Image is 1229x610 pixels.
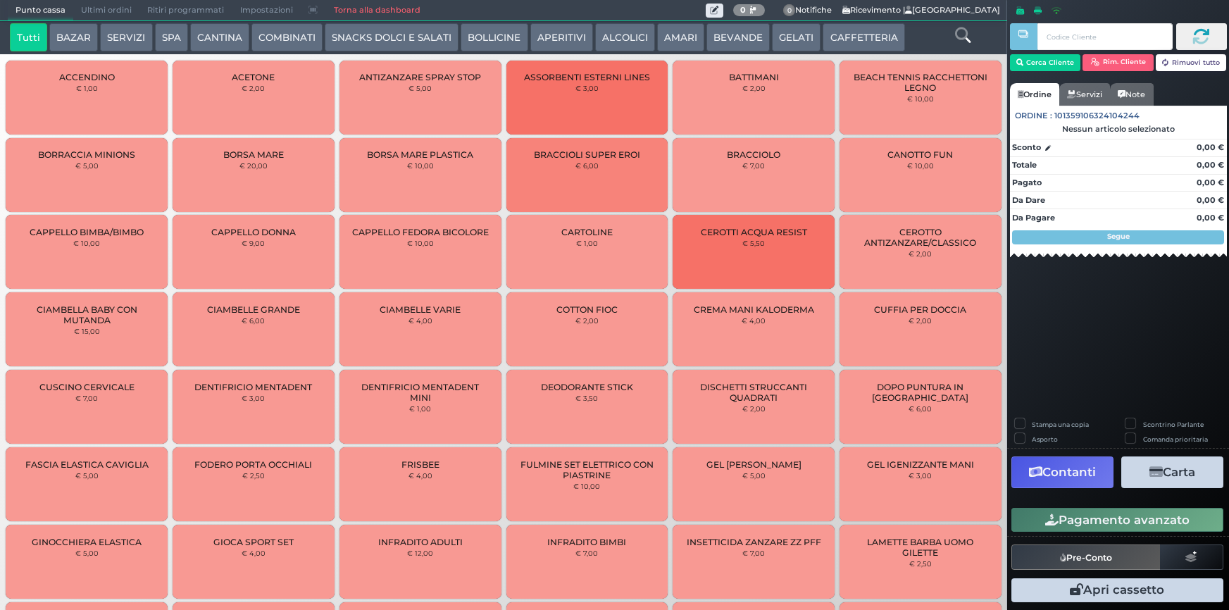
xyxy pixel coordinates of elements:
[729,72,779,82] span: BATTIMANI
[461,23,528,51] button: BOLLICINE
[524,72,650,82] span: ASSORBENTI ESTERNI LINES
[232,72,275,82] span: ACETONE
[378,537,463,547] span: INFRADITO ADULTI
[887,149,953,160] span: CANOTTO FUN
[1083,54,1154,71] button: Rim. Cliente
[742,316,766,325] small: € 4,00
[242,471,265,480] small: € 2,50
[595,23,655,51] button: ALCOLICI
[1143,435,1208,444] label: Comanda prioritaria
[352,227,489,237] span: CAPPELLO FEDORA BICOLORE
[687,537,821,547] span: INSETTICIDA ZANZARE ZZ PFF
[547,537,626,547] span: INFRADITO BIMBI
[155,23,188,51] button: SPA
[242,549,266,557] small: € 4,00
[1012,178,1042,187] strong: Pagato
[242,84,265,92] small: € 2,00
[242,239,265,247] small: € 9,00
[1015,110,1052,122] span: Ordine :
[576,239,598,247] small: € 1,00
[251,23,323,51] button: COMBINATI
[10,23,47,51] button: Tutti
[139,1,232,20] span: Ritiri programmati
[1012,142,1041,154] strong: Sconto
[76,84,98,92] small: € 1,00
[907,94,934,103] small: € 10,00
[874,304,966,315] span: CUFFIA PER DOCCIA
[75,471,99,480] small: € 5,00
[8,1,73,20] span: Punto cassa
[706,459,801,470] span: GEL [PERSON_NAME]
[32,537,142,547] span: GINOCCHIERA ELASTICA
[851,382,990,403] span: DOPO PUNTURA IN [GEOGRAPHIC_DATA]
[851,537,990,558] span: LAMETTE BARBA UOMO GILETTE
[25,459,149,470] span: FASCIA ELASTICA CAVIGLIA
[1037,23,1172,50] input: Codice Cliente
[1032,435,1058,444] label: Asporto
[783,4,796,17] span: 0
[38,149,135,160] span: BORRACCIA MINIONS
[100,23,152,51] button: SERVIZI
[1054,110,1140,122] span: 101359106324104244
[1059,83,1110,106] a: Servizi
[49,23,98,51] button: BAZAR
[30,227,144,237] span: CAPPELLO BIMBA/BIMBO
[1110,83,1153,106] a: Note
[1197,160,1224,170] strong: 0,00 €
[359,72,481,82] span: ANTIZANZARE SPRAY STOP
[575,394,598,402] small: € 3,50
[1156,54,1227,71] button: Rimuovi tutto
[541,382,633,392] span: DEODORANTE STICK
[39,382,135,392] span: CUSCINO CERVICALE
[380,304,461,315] span: CIAMBELLE VARIE
[211,227,296,237] span: CAPPELLO DONNA
[657,23,704,51] button: AMARI
[909,316,932,325] small: € 2,00
[909,249,932,258] small: € 2,00
[909,471,932,480] small: € 3,00
[742,161,765,170] small: € 7,00
[223,149,284,160] span: BORSA MARE
[742,404,766,413] small: € 2,00
[694,304,814,315] span: CREMA MANI KALODERMA
[534,149,640,160] span: BRACCIOLI SUPER EROI
[18,304,156,325] span: CIAMBELLA BABY CON MUTANDA
[772,23,821,51] button: GELATI
[575,549,598,557] small: € 7,00
[823,23,904,51] button: CAFFETTERIA
[213,537,294,547] span: GIOCA SPORT SET
[401,459,439,470] span: FRISBEE
[325,1,428,20] a: Torna alla dashboard
[1107,232,1130,241] strong: Segue
[1012,195,1045,205] strong: Da Dare
[1010,54,1081,71] button: Cerca Cliente
[851,227,990,248] span: CEROTTO ANTIZANZARE/CLASSICO
[685,382,823,403] span: DISCHETTI STRUCCANTI QUADRATI
[742,84,766,92] small: € 2,00
[1032,420,1089,429] label: Stampa una copia
[73,1,139,20] span: Ultimi ordini
[242,316,265,325] small: € 6,00
[867,459,974,470] span: GEL IGENIZZANTE MANI
[325,23,458,51] button: SNACKS DOLCI E SALATI
[561,227,613,237] span: CARTOLINE
[907,161,934,170] small: € 10,00
[408,471,432,480] small: € 4,00
[742,471,766,480] small: € 5,00
[518,459,656,480] span: FULMINE SET ELETTRICO CON PIASTRINE
[408,84,432,92] small: € 5,00
[1143,420,1204,429] label: Scontrino Parlante
[408,316,432,325] small: € 4,00
[190,23,249,51] button: CANTINA
[1011,456,1113,488] button: Contanti
[909,559,932,568] small: € 2,50
[75,394,98,402] small: € 7,00
[575,84,599,92] small: € 3,00
[573,482,600,490] small: € 10,00
[239,161,268,170] small: € 20,00
[742,549,765,557] small: € 7,00
[1012,213,1055,223] strong: Da Pagare
[1011,544,1161,570] button: Pre-Conto
[194,382,312,392] span: DENTIFRICIO MENTADENT
[1197,213,1224,223] strong: 0,00 €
